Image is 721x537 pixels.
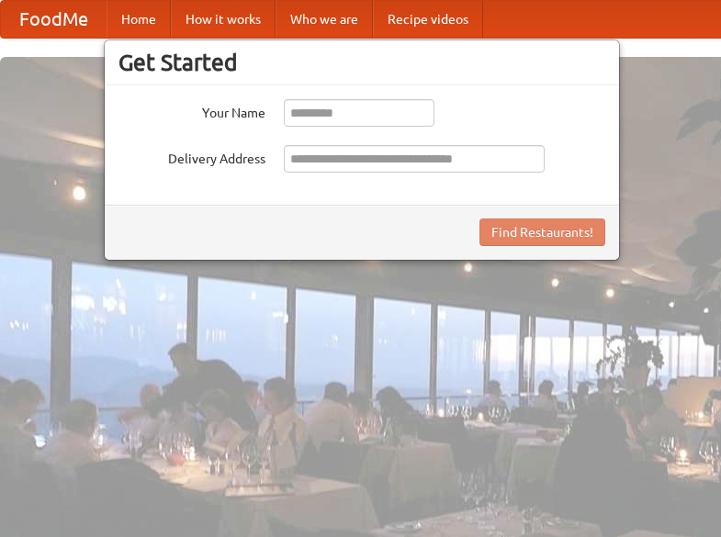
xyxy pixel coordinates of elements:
[1,1,107,38] a: FoodMe
[479,218,605,246] button: Find Restaurants!
[373,1,483,38] a: Recipe videos
[118,99,265,122] label: Your Name
[276,1,373,38] a: Who we are
[107,1,171,38] a: Home
[171,1,276,38] a: How it works
[118,145,265,168] label: Delivery Address
[118,49,605,76] h3: Get Started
